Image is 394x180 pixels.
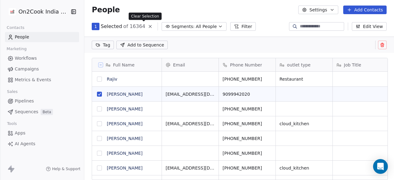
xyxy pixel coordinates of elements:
span: [PHONE_NUMBER] [223,76,272,82]
div: Open Intercom Messenger [373,159,388,174]
div: Phone Number [219,58,275,71]
a: Metrics & Events [5,75,79,85]
span: Selected [101,23,122,30]
a: Help & Support [46,166,80,171]
span: Apps [15,130,26,136]
div: outlet type [276,58,332,71]
span: Full Name [113,62,135,68]
span: outlet type [287,62,311,68]
span: Beta [41,109,53,115]
span: Help & Support [52,166,80,171]
a: [PERSON_NAME] [107,106,143,111]
span: Job Title [344,62,361,68]
button: Tag [92,41,114,49]
div: Email [162,58,219,71]
a: Apps [5,128,79,138]
span: Tag [103,42,110,48]
span: On2Cook India Pvt. Ltd. [18,8,69,16]
span: [PHONE_NUMBER] [223,150,272,156]
span: 1 [94,23,97,30]
span: 9099942020 [223,91,272,97]
span: Contacts [4,23,27,32]
img: on2cook%20logo-04%20copy.jpg [9,8,16,15]
a: [PERSON_NAME] [107,166,143,170]
span: [PHONE_NUMBER] [223,106,272,112]
span: Sequences [15,109,38,115]
button: 1 [92,23,99,30]
a: [PERSON_NAME] [107,136,143,141]
button: On2Cook India Pvt. Ltd. [7,6,66,17]
button: Filter [230,22,256,31]
span: Campaigns [15,66,39,72]
button: Edit View [352,22,387,31]
p: Clear Selection [131,14,159,19]
span: Pipelines [15,98,34,104]
span: [EMAIL_ADDRESS][DOMAIN_NAME] [166,121,215,127]
span: Workflows [15,55,37,62]
span: All People [196,23,217,30]
a: Rajiv [107,77,117,82]
span: Restaurant [279,76,329,82]
button: Settings [298,6,338,14]
a: Campaigns [5,64,79,74]
span: AI Agents [15,141,35,147]
a: Workflows [5,53,79,63]
a: [PERSON_NAME] [107,92,143,97]
span: [PHONE_NUMBER] [223,121,272,127]
button: Add Contacts [343,6,387,14]
div: Job Title [333,58,389,71]
a: [PERSON_NAME] [107,121,143,126]
span: Segments: [171,23,195,30]
a: SequencesBeta [5,107,79,117]
span: Add to Sequence [127,42,164,48]
a: Pipelines [5,96,79,106]
span: of 16364 [123,23,145,30]
span: [PHONE_NUMBER] [223,135,272,142]
span: Email [173,62,185,68]
span: Tools [4,119,19,128]
div: Full Name [92,58,162,71]
span: Sales [4,87,20,96]
span: People [92,5,120,14]
span: [EMAIL_ADDRESS][DOMAIN_NAME] [166,91,215,97]
span: cloud_kitchen [279,121,329,127]
a: People [5,32,79,42]
span: [EMAIL_ADDRESS][DOMAIN_NAME] [166,165,215,171]
button: Add to Sequence [116,41,168,49]
span: Phone Number [230,62,262,68]
span: [PHONE_NUMBER] [223,165,272,171]
span: People [15,34,29,40]
span: Marketing [4,44,29,54]
span: Metrics & Events [15,77,51,83]
a: [PERSON_NAME] [107,151,143,156]
a: AI Agents [5,139,79,149]
span: cloud_kitchen [279,165,329,171]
